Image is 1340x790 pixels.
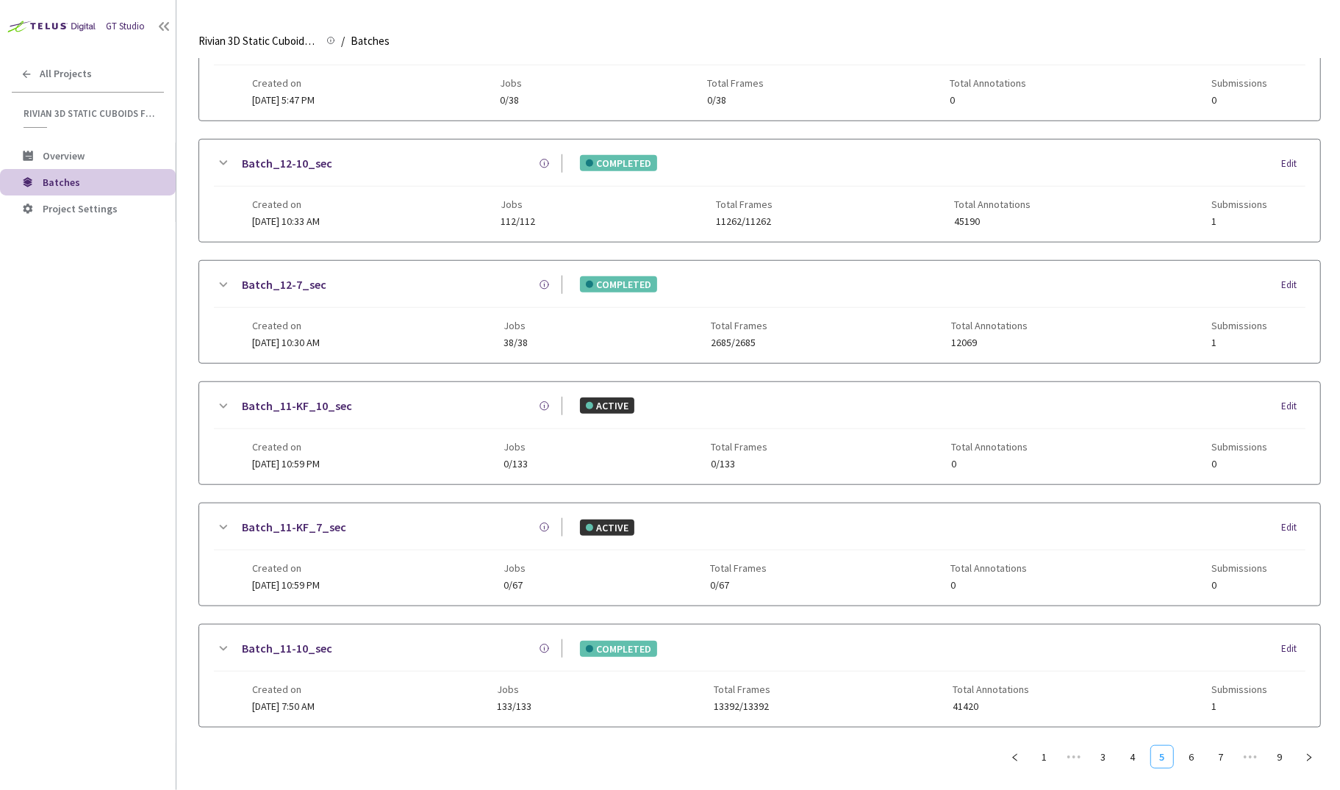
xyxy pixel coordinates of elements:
[40,68,92,80] span: All Projects
[950,95,1026,106] span: 0
[1033,745,1056,769] li: 1
[252,562,320,574] span: Created on
[580,398,634,414] div: ACTIVE
[252,700,315,713] span: [DATE] 7:50 AM
[580,276,657,292] div: COMPLETED
[199,261,1320,363] div: Batch_12-7_secCOMPLETEDEditCreated on[DATE] 10:30 AMJobs38/38Total Frames2685/2685Total Annotatio...
[504,441,528,453] span: Jobs
[1211,95,1267,106] span: 0
[252,215,320,228] span: [DATE] 10:33 AM
[252,441,320,453] span: Created on
[953,683,1029,695] span: Total Annotations
[504,459,528,470] span: 0/133
[497,683,531,695] span: Jobs
[1305,753,1314,762] span: right
[43,176,80,189] span: Batches
[714,701,770,712] span: 13392/13392
[1062,745,1086,769] li: Previous 5 Pages
[951,337,1028,348] span: 12069
[1003,745,1027,769] li: Previous Page
[1011,753,1020,762] span: left
[1092,745,1115,769] li: 3
[707,77,764,89] span: Total Frames
[252,93,315,107] span: [DATE] 5:47 PM
[580,520,634,536] div: ACTIVE
[711,459,767,470] span: 0/133
[716,198,773,210] span: Total Frames
[1269,746,1291,768] a: 9
[252,198,320,210] span: Created on
[43,202,118,215] span: Project Settings
[501,216,535,227] span: 112/112
[1268,745,1291,769] li: 9
[242,154,332,173] a: Batch_12-10_sec
[1209,745,1233,769] li: 7
[252,457,320,470] span: [DATE] 10:59 PM
[580,641,657,657] div: COMPLETED
[1180,745,1203,769] li: 6
[199,18,1320,120] div: Batch_12-KF_7_secACTIVEEditCreated on[DATE] 5:47 PMJobs0/38Total Frames0/38Total Annotations0Subm...
[1211,216,1267,227] span: 1
[1211,320,1267,331] span: Submissions
[953,701,1029,712] span: 41420
[1211,198,1267,210] span: Submissions
[500,77,522,89] span: Jobs
[1281,520,1305,535] div: Edit
[1211,441,1267,453] span: Submissions
[1281,157,1305,171] div: Edit
[950,580,1027,591] span: 0
[1211,337,1267,348] span: 1
[242,276,326,294] a: Batch_12-7_sec
[24,107,155,120] span: Rivian 3D Static Cuboids fixed[2024-25]
[1121,745,1144,769] li: 4
[1180,746,1203,768] a: 6
[711,441,767,453] span: Total Frames
[242,518,346,536] a: Batch_11-KF_7_sec
[199,140,1320,242] div: Batch_12-10_secCOMPLETEDEditCreated on[DATE] 10:33 AMJobs112/112Total Frames11262/11262Total Anno...
[1210,746,1232,768] a: 7
[1239,745,1262,769] span: •••
[1092,746,1114,768] a: 3
[711,337,767,348] span: 2685/2685
[252,683,315,695] span: Created on
[43,149,85,162] span: Overview
[1211,683,1267,695] span: Submissions
[951,320,1028,331] span: Total Annotations
[1297,745,1321,769] button: right
[252,578,320,592] span: [DATE] 10:59 PM
[1211,580,1267,591] span: 0
[242,639,332,658] a: Batch_11-10_sec
[1150,745,1174,769] li: 5
[252,336,320,349] span: [DATE] 10:30 AM
[1122,746,1144,768] a: 4
[710,562,767,574] span: Total Frames
[711,320,767,331] span: Total Frames
[341,32,345,50] li: /
[951,441,1028,453] span: Total Annotations
[504,580,526,591] span: 0/67
[580,155,657,171] div: COMPLETED
[504,337,528,348] span: 38/38
[1062,745,1086,769] span: •••
[106,19,145,34] div: GT Studio
[497,701,531,712] span: 133/133
[950,562,1027,574] span: Total Annotations
[716,216,773,227] span: 11262/11262
[1297,745,1321,769] li: Next Page
[198,32,318,50] span: Rivian 3D Static Cuboids fixed[2024-25]
[501,198,535,210] span: Jobs
[1281,278,1305,292] div: Edit
[199,382,1320,484] div: Batch_11-KF_10_secACTIVEEditCreated on[DATE] 10:59 PMJobs0/133Total Frames0/133Total Annotations0...
[1211,459,1267,470] span: 0
[1151,746,1173,768] a: 5
[951,459,1028,470] span: 0
[714,683,770,695] span: Total Frames
[1281,399,1305,414] div: Edit
[199,625,1320,727] div: Batch_11-10_secCOMPLETEDEditCreated on[DATE] 7:50 AMJobs133/133Total Frames13392/13392Total Annot...
[1211,562,1267,574] span: Submissions
[199,503,1320,606] div: Batch_11-KF_7_secACTIVEEditCreated on[DATE] 10:59 PMJobs0/67Total Frames0/67Total Annotations0Sub...
[1281,642,1305,656] div: Edit
[252,77,315,89] span: Created on
[950,77,1026,89] span: Total Annotations
[954,198,1031,210] span: Total Annotations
